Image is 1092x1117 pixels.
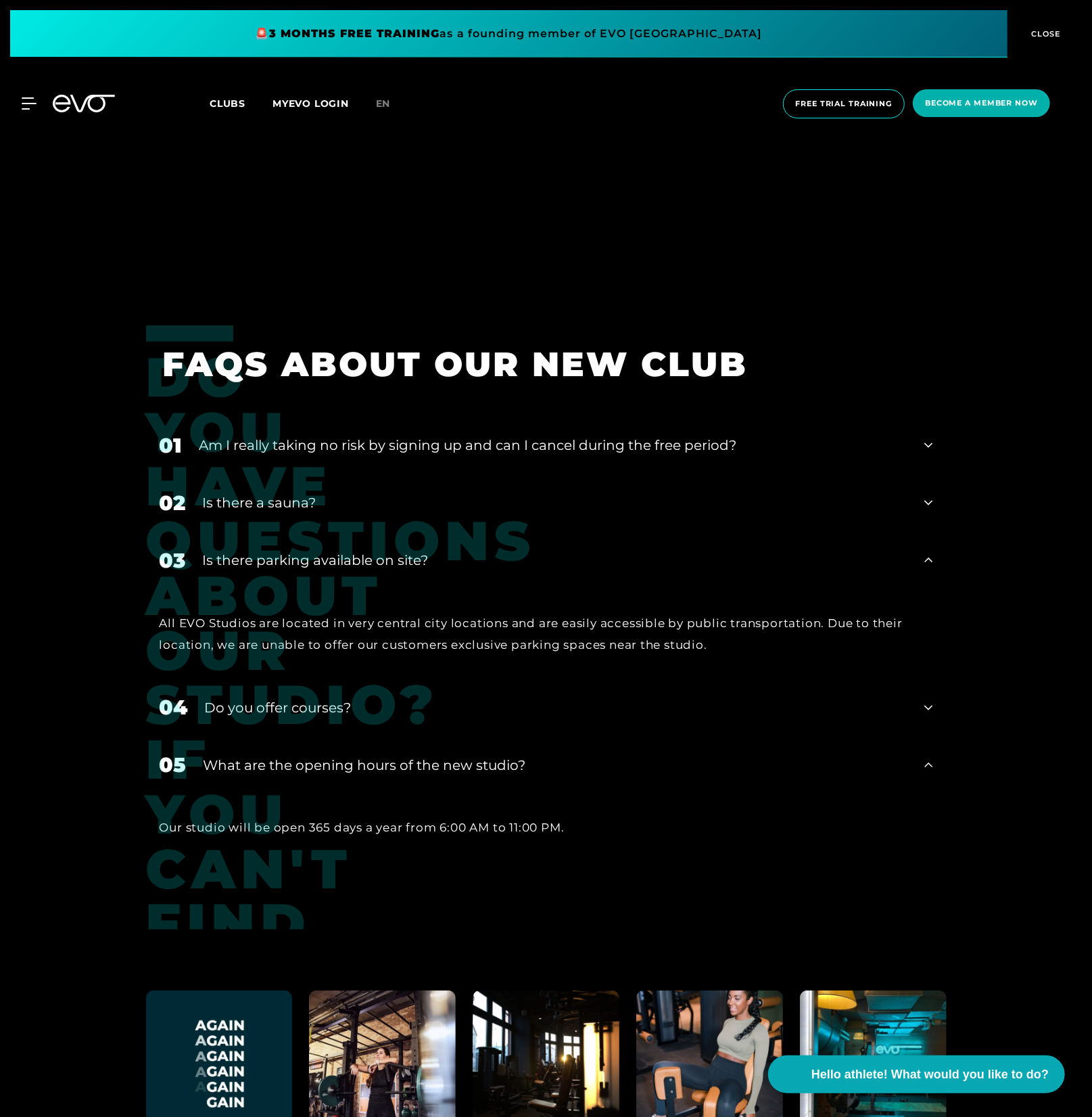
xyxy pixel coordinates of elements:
font: Our studio will be open 365 days a year from 6:00 AM to 11:00 PM. [160,821,565,834]
a: en [376,96,407,112]
font: 05 [160,752,187,777]
font: 02 [160,491,186,516]
button: CLOSE [1007,10,1082,58]
font: 03 [160,548,186,573]
a: MYEVO LOGIN [272,97,349,110]
a: Clubs [210,97,272,110]
font: Am I really taking no risk by signing up and can I cancel during the free period? [199,437,737,453]
font: Hello athlete! What would you like to do? [811,1068,1049,1081]
button: Hello athlete! What would you like to do? [768,1055,1065,1093]
font: 04 [160,695,188,720]
font: Become a member now [925,98,1038,108]
font: Clubs [210,97,245,110]
font: Is there a sauna? [203,495,316,511]
font: What are the opening hours of the new studio? [204,757,526,773]
font: 01 [160,433,183,458]
font: All EVO Studios are located in very central city locations and are easily accessible by public tr... [160,616,903,652]
font: Free trial training [796,99,893,108]
font: CLOSE [1032,29,1062,39]
a: Free trial training [779,89,909,118]
a: Become a member now [909,89,1054,118]
font: FAQS ABOUT OUR NEW CLUB [163,344,749,385]
font: Is there parking available on site? [203,552,429,568]
font: en [376,97,391,110]
font: Do you offer courses? [205,700,352,716]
